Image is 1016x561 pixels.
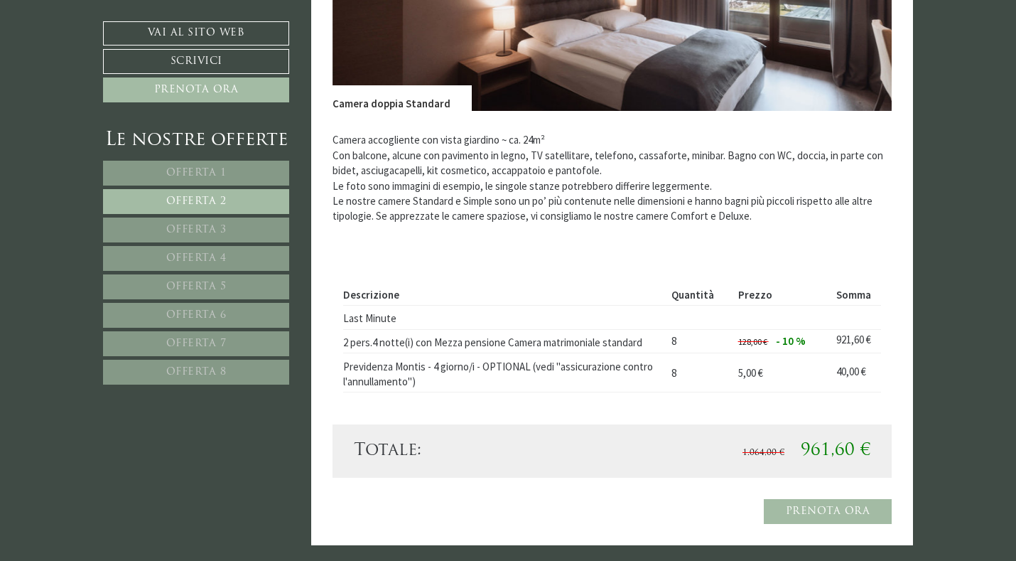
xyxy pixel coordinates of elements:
a: Prenota ora [103,78,289,102]
small: 11:03 [21,66,188,75]
span: Offerta 4 [166,253,227,264]
a: Scrivici [103,49,289,74]
span: 961,60 € [801,442,870,459]
div: Le nostre offerte [103,127,289,154]
th: Quantità [666,284,733,305]
span: Offerta 3 [166,225,227,235]
a: Vai al sito web [103,21,289,46]
td: 8 [666,329,733,353]
span: Offerta 7 [166,338,227,349]
span: Offerta 1 [166,168,227,178]
span: - 10 % [776,334,806,348]
span: 1.064,00 € [742,449,784,457]
div: Montis – Active Nature Spa [21,41,188,51]
th: Somma [831,284,881,305]
th: Prezzo [733,284,831,305]
td: 8 [666,353,733,392]
td: Previdenza Montis - 4 giorno/i - OPTIONAL (vedi "assicurazione contro l'annullamento") [343,353,666,392]
span: Offerta 8 [166,367,227,378]
div: lunedì [254,11,306,33]
span: 5,00 € [738,366,763,380]
td: 2 pers.4 notte(i) con Mezza pensione Camera matrimoniale standard [343,329,666,353]
span: 128,00 € [738,336,767,347]
td: 40,00 € [831,353,881,392]
button: Invia [482,375,561,400]
span: Offerta 2 [166,196,227,207]
p: Camera accogliente con vista giardino ~ ca. 24m² Con balcone, alcune con pavimento in legno, TV s... [333,132,892,224]
div: Buon giorno, come possiamo aiutarla? [11,38,195,78]
th: Descrizione [343,284,666,305]
span: Offerta 6 [166,310,227,321]
td: Last Minute [343,305,666,329]
td: 921,60 € [831,329,881,353]
span: Offerta 5 [166,282,227,292]
div: Camera doppia Standard [333,85,472,111]
div: Totale: [343,439,612,463]
a: Prenota ora [764,499,892,524]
